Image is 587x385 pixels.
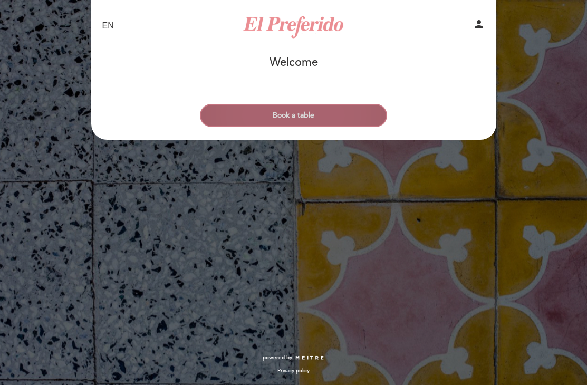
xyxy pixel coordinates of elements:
i: person [473,18,485,31]
a: El Preferido [228,12,360,41]
button: person [473,18,485,34]
a: powered by [263,354,325,361]
a: Privacy policy [277,367,310,374]
img: MEITRE [295,355,325,361]
button: Book a table [200,104,387,127]
span: powered by [263,354,292,361]
h1: Welcome [270,56,318,69]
